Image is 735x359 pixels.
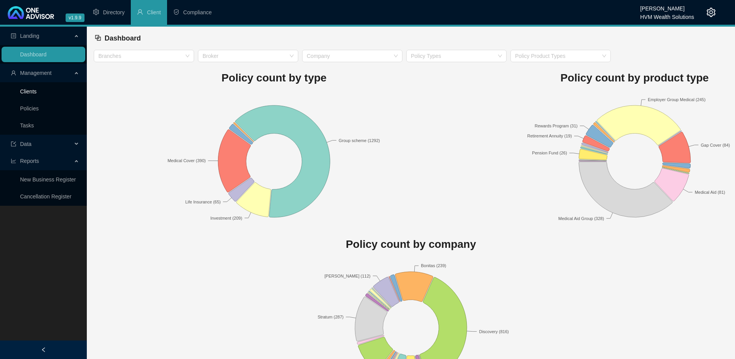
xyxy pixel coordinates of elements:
text: Stratum (287) [318,315,343,319]
text: Retirement Annuity (19) [527,134,572,138]
a: Policies [20,105,39,112]
span: user [137,9,143,15]
span: Reports [20,158,39,164]
span: Directory [103,9,125,15]
a: New Business Register [20,176,76,183]
text: Medical Cover (390) [167,158,206,163]
a: Tasks [20,122,34,129]
span: user [11,70,16,76]
text: Rewards Program (31) [534,123,577,128]
text: Medical Aid (81) [694,190,725,195]
text: Gap Cover (84) [701,142,730,147]
span: import [11,141,16,147]
a: Clients [20,88,37,95]
span: Management [20,70,52,76]
img: 2df55531c6924b55f21c4cf5d4484680-logo-light.svg [8,6,54,19]
span: block [95,34,101,41]
span: Landing [20,33,39,39]
span: v1.9.9 [66,14,84,22]
h1: Policy count by company [94,236,728,253]
span: setting [706,8,716,17]
a: Dashboard [20,51,47,58]
span: safety [173,9,179,15]
span: line-chart [11,158,16,164]
h1: Policy count by type [94,69,455,86]
text: Discovery (816) [479,329,509,334]
span: left [41,347,46,352]
span: Dashboard [105,34,141,42]
a: Cancellation Register [20,193,71,200]
span: Data [20,141,32,147]
span: Compliance [183,9,212,15]
text: [PERSON_NAME] (112) [324,274,370,278]
text: Investment (209) [210,215,242,220]
text: Bonitas (239) [421,263,446,268]
div: [PERSON_NAME] [640,2,694,10]
text: Medical Aid Group (328) [558,216,604,220]
text: Group scheme (1292) [339,138,380,142]
text: Employer Group Medical (245) [648,97,706,102]
span: Client [147,9,161,15]
text: Pension Fund (26) [532,151,567,155]
span: setting [93,9,99,15]
span: profile [11,33,16,39]
text: Life Insurance (65) [185,199,221,204]
div: HVM Wealth Solutions [640,10,694,19]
